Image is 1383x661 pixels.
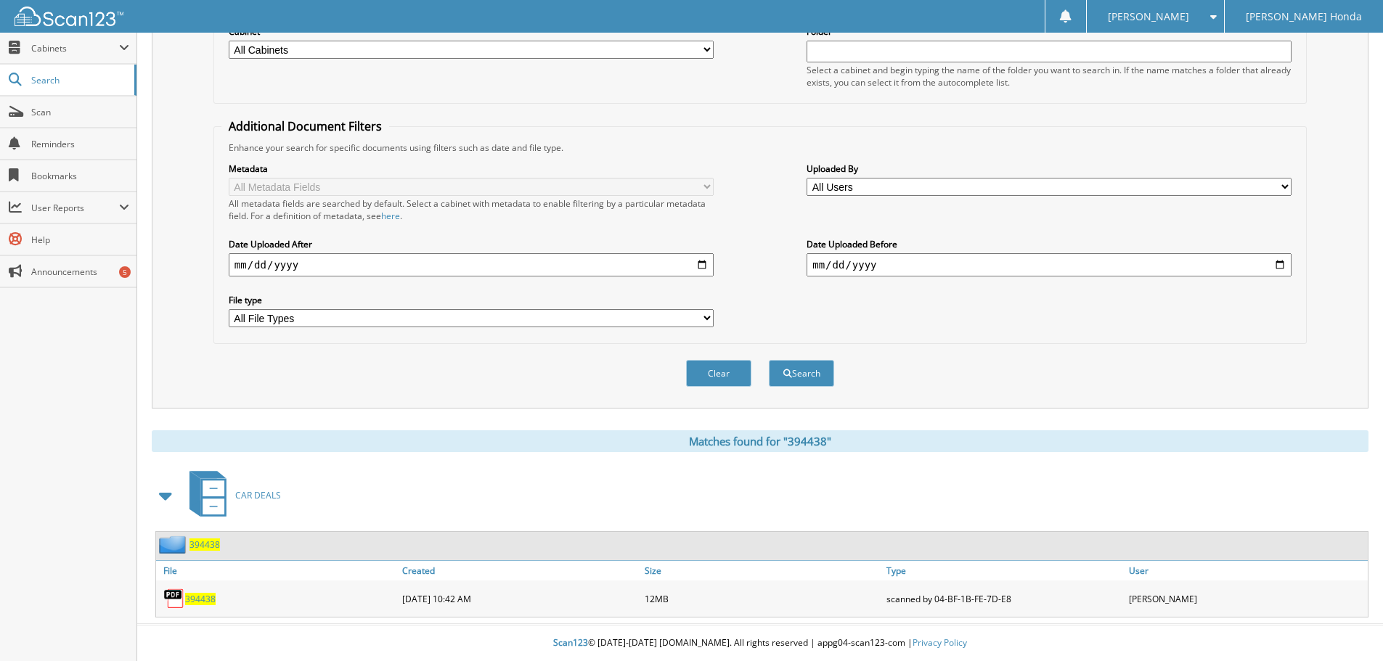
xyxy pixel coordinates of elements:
img: PDF.png [163,588,185,609]
div: [PERSON_NAME] [1125,584,1368,613]
a: 394438 [189,538,220,551]
img: scan123-logo-white.svg [15,7,123,26]
div: 12MB [641,584,884,613]
span: Search [31,74,127,86]
span: User Reports [31,202,119,214]
a: Size [641,561,884,580]
div: Matches found for "394438" [152,430,1368,452]
div: © [DATE]-[DATE] [DOMAIN_NAME]. All rights reserved | appg04-scan123-com | [137,625,1383,661]
a: Privacy Policy [913,636,967,649]
span: CAR DEALS [235,489,281,501]
a: CAR DEALS [181,467,281,524]
span: Announcements [31,266,129,278]
a: Type [883,561,1125,580]
span: [PERSON_NAME] [1108,12,1189,21]
div: [DATE] 10:42 AM [399,584,641,613]
button: Clear [686,360,751,387]
img: folder2.png [159,535,189,554]
label: Date Uploaded After [229,238,714,250]
div: Select a cabinet and begin typing the name of the folder you want to search in. If the name match... [807,64,1292,89]
input: start [229,253,714,276]
div: scanned by 04-BF-1B-FE-7D-E8 [883,584,1125,613]
a: Created [399,561,641,580]
a: 394438 [185,593,216,605]
button: Search [769,360,834,387]
span: [PERSON_NAME] Honda [1246,12,1362,21]
input: end [807,253,1292,276]
div: 5 [119,266,131,278]
legend: Additional Document Filters [221,118,389,134]
label: Metadata [229,163,714,175]
label: Uploaded By [807,163,1292,175]
div: All metadata fields are searched by default. Select a cabinet with metadata to enable filtering b... [229,197,714,222]
a: User [1125,561,1368,580]
span: Bookmarks [31,170,129,182]
div: Enhance your search for specific documents using filters such as date and file type. [221,141,1299,154]
span: Cabinets [31,42,119,54]
span: Scan123 [553,636,588,649]
label: File type [229,294,714,306]
iframe: Chat Widget [1310,591,1383,661]
span: Reminders [31,138,129,150]
a: here [381,210,400,222]
span: Help [31,234,129,246]
a: File [156,561,399,580]
label: Date Uploaded Before [807,238,1292,250]
span: Scan [31,106,129,118]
